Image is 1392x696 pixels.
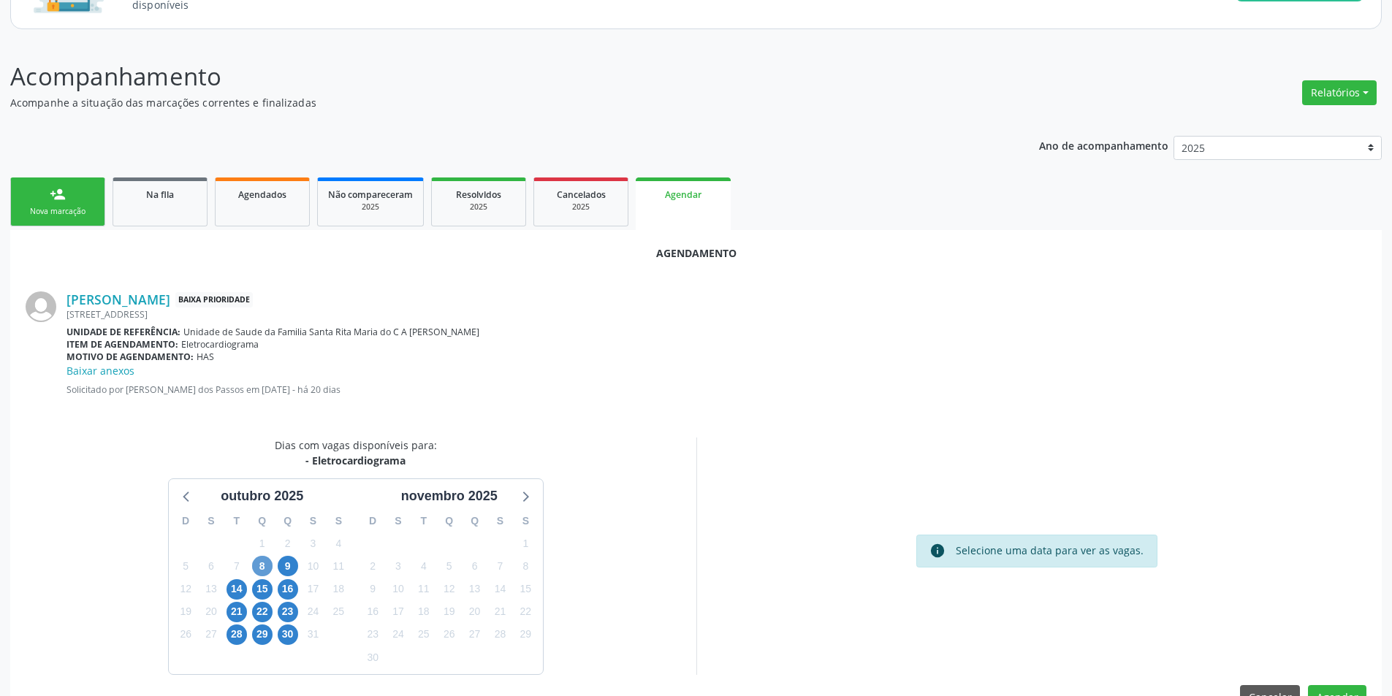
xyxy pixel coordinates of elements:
[362,556,383,576] span: domingo, 2 de novembro de 2025
[515,602,536,622] span: sábado, 22 de novembro de 2025
[199,510,224,532] div: S
[515,556,536,576] span: sábado, 8 de novembro de 2025
[490,579,510,600] span: sexta-feira, 14 de novembro de 2025
[929,543,946,559] i: info
[388,602,408,622] span: segunda-feira, 17 de novembro de 2025
[465,579,485,600] span: quinta-feira, 13 de novembro de 2025
[278,533,298,554] span: quinta-feira, 2 de outubro de 2025
[66,383,1366,396] p: Solicitado por [PERSON_NAME] dos Passos em [DATE] - há 20 dias
[360,510,386,532] div: D
[201,556,221,576] span: segunda-feira, 6 de outubro de 2025
[1039,136,1168,154] p: Ano de acompanhamento
[66,291,170,307] a: [PERSON_NAME]
[183,326,479,338] span: Unidade de Saude da Familia Santa Rita Maria do C A [PERSON_NAME]
[146,188,174,201] span: Na fila
[490,602,510,622] span: sexta-feira, 21 de novembro de 2025
[181,338,259,351] span: Eletrocardiograma
[386,510,411,532] div: S
[66,338,178,351] b: Item de agendamento:
[300,510,326,532] div: S
[21,206,94,217] div: Nova marcação
[26,291,56,322] img: img
[513,510,539,532] div: S
[249,510,275,532] div: Q
[215,486,309,506] div: outubro 2025
[252,579,273,600] span: quarta-feira, 15 de outubro de 2025
[175,624,196,645] span: domingo, 26 de outubro de 2025
[388,579,408,600] span: segunda-feira, 10 de novembro de 2025
[50,186,66,202] div: person_add
[439,602,460,622] span: quarta-feira, 19 de novembro de 2025
[227,602,247,622] span: terça-feira, 21 de outubro de 2025
[66,308,1366,321] div: [STREET_ADDRESS]
[10,58,970,95] p: Acompanhamento
[490,624,510,645] span: sexta-feira, 28 de novembro de 2025
[326,510,351,532] div: S
[238,188,286,201] span: Agendados
[490,556,510,576] span: sexta-feira, 7 de novembro de 2025
[303,579,323,600] span: sexta-feira, 17 de outubro de 2025
[439,579,460,600] span: quarta-feira, 12 de novembro de 2025
[557,188,606,201] span: Cancelados
[278,556,298,576] span: quinta-feira, 9 de outubro de 2025
[175,292,253,307] span: Baixa Prioridade
[515,579,536,600] span: sábado, 15 de novembro de 2025
[328,556,349,576] span: sábado, 11 de outubro de 2025
[442,202,515,213] div: 2025
[201,602,221,622] span: segunda-feira, 20 de outubro de 2025
[395,486,503,506] div: novembro 2025
[175,579,196,600] span: domingo, 12 de outubro de 2025
[197,351,214,363] span: HAS
[275,453,437,468] div: - Eletrocardiograma
[414,624,434,645] span: terça-feira, 25 de novembro de 2025
[328,533,349,554] span: sábado, 4 de outubro de 2025
[201,624,221,645] span: segunda-feira, 27 de outubro de 2025
[201,579,221,600] span: segunda-feira, 13 de outubro de 2025
[224,510,249,532] div: T
[436,510,462,532] div: Q
[515,533,536,554] span: sábado, 1 de novembro de 2025
[227,579,247,600] span: terça-feira, 14 de outubro de 2025
[414,556,434,576] span: terça-feira, 4 de novembro de 2025
[66,364,134,378] a: Baixar anexos
[66,351,194,363] b: Motivo de agendamento:
[515,624,536,645] span: sábado, 29 de novembro de 2025
[252,556,273,576] span: quarta-feira, 8 de outubro de 2025
[10,95,970,110] p: Acompanhe a situação das marcações correntes e finalizadas
[665,188,701,201] span: Agendar
[388,556,408,576] span: segunda-feira, 3 de novembro de 2025
[275,510,300,532] div: Q
[303,602,323,622] span: sexta-feira, 24 de outubro de 2025
[66,326,180,338] b: Unidade de referência:
[275,437,437,468] div: Dias com vagas disponíveis para:
[26,245,1366,261] div: Agendamento
[252,533,273,554] span: quarta-feira, 1 de outubro de 2025
[175,602,196,622] span: domingo, 19 de outubro de 2025
[362,624,383,645] span: domingo, 23 de novembro de 2025
[456,188,501,201] span: Resolvidos
[414,579,434,600] span: terça-feira, 11 de novembro de 2025
[411,510,436,532] div: T
[414,602,434,622] span: terça-feira, 18 de novembro de 2025
[278,602,298,622] span: quinta-feira, 23 de outubro de 2025
[956,543,1144,559] div: Selecione uma data para ver as vagas.
[303,624,323,645] span: sexta-feira, 31 de outubro de 2025
[328,202,413,213] div: 2025
[439,624,460,645] span: quarta-feira, 26 de novembro de 2025
[362,579,383,600] span: domingo, 9 de novembro de 2025
[465,624,485,645] span: quinta-feira, 27 de novembro de 2025
[487,510,513,532] div: S
[303,533,323,554] span: sexta-feira, 3 de outubro de 2025
[439,556,460,576] span: quarta-feira, 5 de novembro de 2025
[362,647,383,668] span: domingo, 30 de novembro de 2025
[278,579,298,600] span: quinta-feira, 16 de outubro de 2025
[252,624,273,645] span: quarta-feira, 29 de outubro de 2025
[465,556,485,576] span: quinta-feira, 6 de novembro de 2025
[1302,80,1377,105] button: Relatórios
[278,624,298,645] span: quinta-feira, 30 de outubro de 2025
[362,602,383,622] span: domingo, 16 de novembro de 2025
[227,556,247,576] span: terça-feira, 7 de outubro de 2025
[227,624,247,645] span: terça-feira, 28 de outubro de 2025
[175,556,196,576] span: domingo, 5 de outubro de 2025
[462,510,487,532] div: Q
